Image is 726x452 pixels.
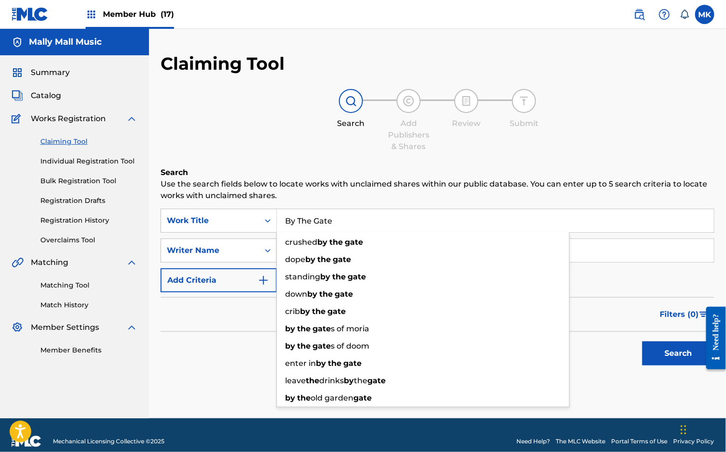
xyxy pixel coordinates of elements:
img: Catalog [12,90,23,101]
div: Work Title [167,215,253,226]
a: Public Search [630,5,649,24]
span: s of moria [331,324,369,333]
strong: gate [367,376,386,385]
strong: by [320,272,330,281]
span: Works Registration [31,113,106,125]
h2: Claiming Tool [161,53,285,75]
a: The MLC Website [556,437,606,446]
img: MLC Logo [12,7,49,21]
p: Use the search fields below to locate works with unclaimed shares within our public database. You... [161,178,714,201]
span: Matching [31,257,68,268]
strong: gate [313,324,331,333]
strong: gate [343,359,362,368]
strong: by [285,393,295,402]
span: crib [285,307,300,316]
div: User Menu [695,5,714,24]
div: Writer Name [167,245,253,256]
div: Search [327,118,375,129]
iframe: Chat Widget [678,406,726,452]
strong: the [297,324,311,333]
strong: gate [353,393,372,402]
span: Mechanical Licensing Collective © 2025 [53,437,164,446]
span: enter in [285,359,316,368]
div: Review [442,118,490,129]
img: logo [12,436,41,447]
strong: by [300,307,310,316]
strong: by [285,341,295,351]
strong: the [297,393,311,402]
button: Search [642,341,714,365]
strong: by [305,255,315,264]
strong: gate [313,341,331,351]
div: Add Publishers & Shares [385,118,433,152]
span: crushed [285,238,317,247]
img: Accounts [12,37,23,48]
a: Need Help? [516,437,550,446]
a: Match History [40,300,138,310]
strong: by [344,376,354,385]
strong: gate [345,238,363,247]
span: leave [285,376,306,385]
span: standing [285,272,320,281]
span: Member Hub [103,9,174,20]
a: Overclaims Tool [40,235,138,245]
span: Summary [31,67,70,78]
button: Filters (0) [654,302,714,326]
img: step indicator icon for Add Publishers & Shares [403,95,414,107]
a: Claiming Tool [40,137,138,147]
a: Privacy Policy [674,437,714,446]
span: Filters ( 0 ) [660,309,699,320]
a: Matching Tool [40,280,138,290]
div: Help [655,5,674,24]
span: old garden [311,393,353,402]
a: Registration History [40,215,138,226]
strong: the [328,359,341,368]
button: Add Criteria [161,268,277,292]
strong: gate [348,272,366,281]
span: the [354,376,367,385]
iframe: Resource Center [699,300,726,377]
a: Bulk Registration Tool [40,176,138,186]
span: Member Settings [31,322,99,333]
strong: by [307,289,317,299]
a: CatalogCatalog [12,90,61,101]
strong: the [332,272,346,281]
div: Submit [500,118,548,129]
a: Member Benefits [40,345,138,355]
strong: the [297,341,311,351]
img: step indicator icon for Search [345,95,357,107]
span: Catalog [31,90,61,101]
span: dope [285,255,305,264]
strong: gate [327,307,346,316]
strong: the [312,307,325,316]
div: Notifications [680,10,689,19]
span: s of doom [331,341,369,351]
img: Works Registration [12,113,24,125]
div: Drag [681,415,687,444]
img: Member Settings [12,322,23,333]
span: drinks [319,376,344,385]
img: step indicator icon for Review [461,95,472,107]
strong: the [319,289,333,299]
a: Registration Drafts [40,196,138,206]
span: (17) [161,10,174,19]
img: help [659,9,670,20]
img: expand [126,322,138,333]
form: Search Form [161,209,714,370]
strong: gate [333,255,351,264]
strong: by [317,238,327,247]
img: expand [126,113,138,125]
img: expand [126,257,138,268]
strong: the [317,255,331,264]
img: Top Rightsholders [86,9,97,20]
a: Individual Registration Tool [40,156,138,166]
strong: gate [335,289,353,299]
strong: the [306,376,319,385]
img: 9d2ae6d4665cec9f34b9.svg [258,275,269,286]
strong: by [316,359,326,368]
span: down [285,289,307,299]
strong: by [285,324,295,333]
h6: Search [161,167,714,178]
